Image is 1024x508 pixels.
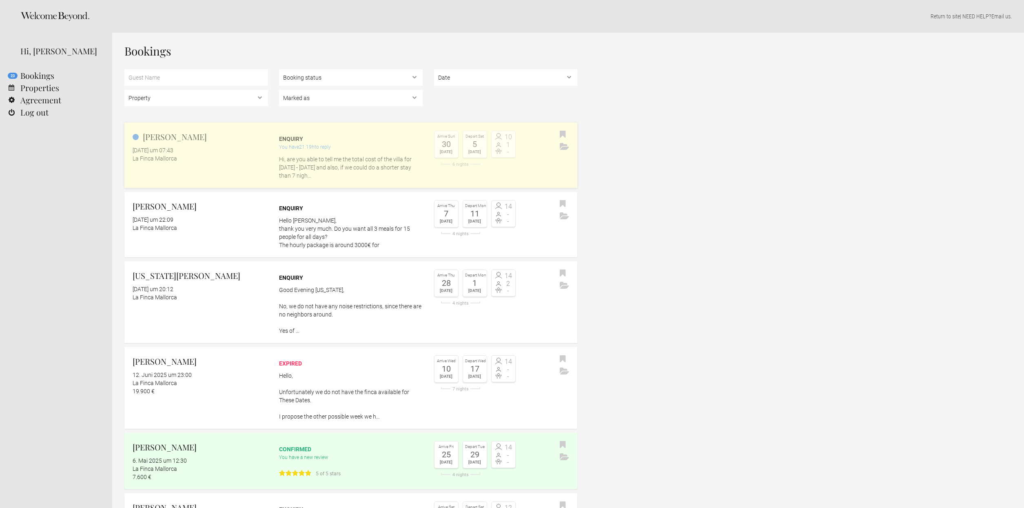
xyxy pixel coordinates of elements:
[465,203,485,209] div: Depart Mon
[133,465,268,473] div: La Finca Mallorca
[279,143,423,151] div: You have to reply
[503,459,513,466] span: -
[133,224,268,232] div: La Finca Mallorca
[503,149,513,155] span: -
[465,450,485,459] div: 29
[437,209,456,218] div: 7
[434,232,487,236] div: 4 nights
[434,301,487,305] div: 4 nights
[124,433,577,489] a: [PERSON_NAME] 6. Mai 2025 um 12:30 La Finca Mallorca 7.600 € confirmed You have a new review 5 of...
[279,155,423,180] p: Hi, are you able to tell me the total cost of the villa for [DATE] - [DATE] and also, if we could...
[133,270,268,282] h2: [US_STATE][PERSON_NAME]
[133,372,192,378] flynt-date-display: 12. Juni 2025 um 23:00
[279,135,423,143] div: Enquiry
[133,474,151,480] flynt-currency: 7.600 €
[299,144,315,150] flynt-countdown: 21:19h
[437,365,456,373] div: 10
[437,133,456,140] div: Arrive Sun
[133,379,268,387] div: La Finca Mallorca
[503,359,513,365] span: 14
[279,90,423,106] select: , , ,
[558,198,568,210] button: Bookmark
[503,211,513,218] span: -
[437,358,456,365] div: Arrive Wed
[434,472,487,477] div: 4 nights
[313,470,341,478] span: 5 of 5 stars
[124,45,577,57] h1: Bookings
[437,203,456,209] div: Arrive Thu
[133,388,155,394] flynt-currency: 19.900 €
[133,147,173,154] flynt-date-display: [DATE] um 07:43
[503,281,513,287] span: 2
[133,200,268,212] h2: [PERSON_NAME]
[279,286,423,335] p: Good Evening [US_STATE], No, we do not have any noise restrictions, since there are no neighbors ...
[133,457,187,464] flynt-date-display: 6. Mai 2025 um 12:30
[503,373,513,380] span: -
[279,204,423,212] div: Enquiry
[279,453,423,478] div: You have a new review
[465,287,485,294] div: [DATE]
[503,218,513,225] span: -
[558,365,571,378] button: Archive
[465,373,485,380] div: [DATE]
[279,372,423,421] p: Hello, Unfortunately we do not have the finca available for These Dates. I propose the other poss...
[8,73,18,79] flynt-notification-badge: 23
[558,353,568,365] button: Bookmark
[437,272,456,279] div: Arrive Thu
[558,141,571,153] button: Archive
[133,293,268,301] div: La Finca Mallorca
[503,142,513,148] span: 1
[124,192,577,257] a: [PERSON_NAME] [DATE] um 22:09 La Finca Mallorca Enquiry Hello [PERSON_NAME],thank you very much. ...
[465,218,485,225] div: [DATE]
[279,445,423,453] div: confirmed
[503,287,513,294] span: -
[437,373,456,380] div: [DATE]
[20,45,100,57] div: Hi, [PERSON_NAME]
[437,450,456,459] div: 25
[133,355,268,368] h2: [PERSON_NAME]
[124,69,268,86] input: Guest Name
[503,452,513,459] span: -
[437,140,456,148] div: 30
[133,441,268,453] h2: [PERSON_NAME]
[558,451,571,463] button: Archive
[503,366,513,373] span: -
[133,286,173,292] flynt-date-display: [DATE] um 20:12
[437,218,456,225] div: [DATE]
[279,69,423,86] select: , ,
[503,134,513,140] span: 10
[279,274,423,282] div: Enquiry
[558,210,571,223] button: Archive
[558,439,568,451] button: Bookmark
[465,272,485,279] div: Depart Mon
[931,13,960,20] a: Return to site
[437,459,456,466] div: [DATE]
[434,162,487,167] div: 6 nights
[465,140,485,148] div: 5
[558,280,571,292] button: Archive
[503,444,513,451] span: 14
[133,131,268,143] h2: [PERSON_NAME]
[465,358,485,365] div: Depart Wed
[434,69,578,86] select: ,
[279,216,423,249] p: Hello [PERSON_NAME], thank you very much. Do you want all 3 meals for 15 people for all days? The...
[465,148,485,156] div: [DATE]
[133,216,173,223] flynt-date-display: [DATE] um 22:09
[437,279,456,287] div: 28
[465,443,485,450] div: Depart Tue
[124,261,577,343] a: [US_STATE][PERSON_NAME] [DATE] um 20:12 La Finca Mallorca Enquiry Good Evening [US_STATE], No, we...
[991,13,1011,20] a: Email us
[124,12,1012,20] p: | NEED HELP? .
[434,387,487,391] div: 7 nights
[465,133,485,140] div: Depart Sat
[465,365,485,373] div: 17
[503,203,513,210] span: 14
[558,129,568,141] button: Bookmark
[558,267,568,280] button: Bookmark
[437,287,456,294] div: [DATE]
[465,279,485,287] div: 1
[437,148,456,156] div: [DATE]
[124,123,577,188] a: [PERSON_NAME] [DATE] um 07:43 La Finca Mallorca Enquiry You have21:19hto reply Hi, are you able t...
[465,459,485,466] div: [DATE]
[133,154,268,163] div: La Finca Mallorca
